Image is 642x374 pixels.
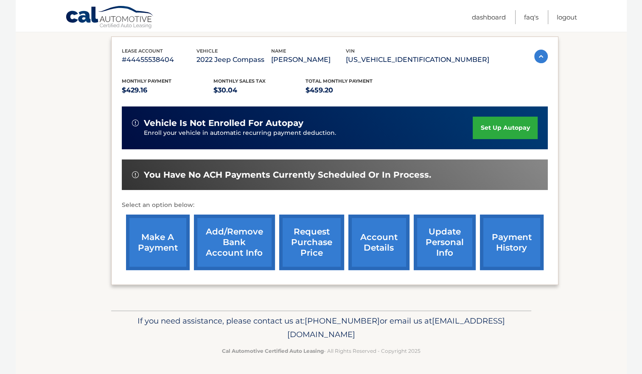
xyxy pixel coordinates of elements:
img: alert-white.svg [132,120,139,126]
p: Enroll your vehicle in automatic recurring payment deduction. [144,128,473,138]
a: make a payment [126,215,190,270]
a: Logout [557,10,577,24]
span: Monthly sales Tax [213,78,266,84]
a: request purchase price [279,215,344,270]
p: 2022 Jeep Compass [196,54,271,66]
p: Select an option below: [122,200,548,210]
a: Add/Remove bank account info [194,215,275,270]
a: Cal Automotive [65,6,154,30]
p: - All Rights Reserved - Copyright 2025 [117,346,526,355]
span: [PHONE_NUMBER] [305,316,380,326]
span: vehicle [196,48,218,54]
p: $459.20 [306,84,398,96]
span: vehicle is not enrolled for autopay [144,118,303,128]
span: name [271,48,286,54]
img: accordion-active.svg [534,50,548,63]
a: FAQ's [524,10,538,24]
strong: Cal Automotive Certified Auto Leasing [222,348,324,354]
span: lease account [122,48,163,54]
span: Monthly Payment [122,78,171,84]
p: [US_VEHICLE_IDENTIFICATION_NUMBER] [346,54,489,66]
p: $30.04 [213,84,306,96]
span: [EMAIL_ADDRESS][DOMAIN_NAME] [287,316,505,339]
a: Dashboard [472,10,506,24]
span: vin [346,48,355,54]
a: payment history [480,215,544,270]
span: You have no ACH payments currently scheduled or in process. [144,170,431,180]
a: account details [348,215,409,270]
p: If you need assistance, please contact us at: or email us at [117,314,526,341]
span: Total Monthly Payment [306,78,373,84]
img: alert-white.svg [132,171,139,178]
p: #44455538404 [122,54,196,66]
a: set up autopay [473,117,537,139]
p: $429.16 [122,84,214,96]
a: update personal info [414,215,476,270]
p: [PERSON_NAME] [271,54,346,66]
